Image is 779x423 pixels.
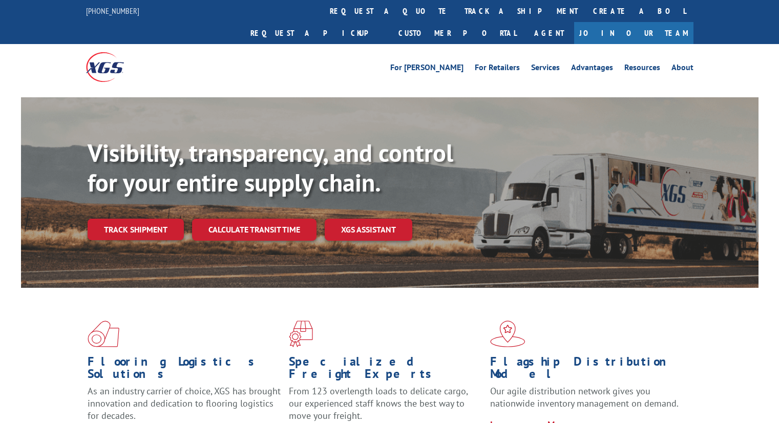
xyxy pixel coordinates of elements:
b: Visibility, transparency, and control for your entire supply chain. [88,137,453,198]
span: As an industry carrier of choice, XGS has brought innovation and dedication to flooring logistics... [88,385,281,421]
a: Resources [624,64,660,75]
img: xgs-icon-flagship-distribution-model-red [490,321,525,347]
a: For Retailers [475,64,520,75]
a: Calculate transit time [192,219,317,241]
a: Services [531,64,560,75]
h1: Flooring Logistics Solutions [88,355,281,385]
a: XGS ASSISTANT [325,219,412,241]
a: Track shipment [88,219,184,240]
a: [PHONE_NUMBER] [86,6,139,16]
a: Customer Portal [391,22,524,44]
span: Our agile distribution network gives you nationwide inventory management on demand. [490,385,679,409]
img: xgs-icon-focused-on-flooring-red [289,321,313,347]
a: Join Our Team [574,22,693,44]
img: xgs-icon-total-supply-chain-intelligence-red [88,321,119,347]
a: About [671,64,693,75]
a: For [PERSON_NAME] [390,64,464,75]
a: Request a pickup [243,22,391,44]
a: Agent [524,22,574,44]
h1: Specialized Freight Experts [289,355,482,385]
a: Advantages [571,64,613,75]
h1: Flagship Distribution Model [490,355,684,385]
